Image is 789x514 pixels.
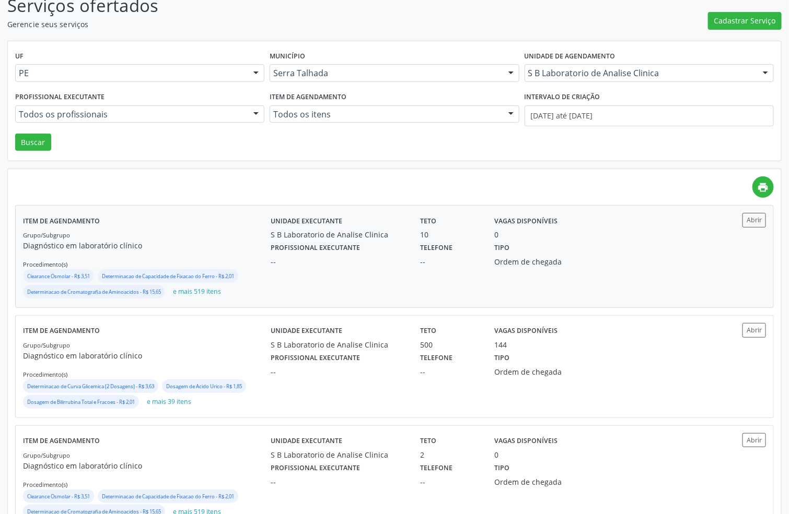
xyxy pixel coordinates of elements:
span: Cadastrar Serviço [714,15,776,26]
label: Unidade executante [271,433,342,449]
button: Abrir [742,323,766,337]
a: print [752,176,774,198]
div: -- [271,256,405,267]
span: S B Laboratorio de Analise Clinica [528,68,752,78]
label: Tipo [495,350,510,366]
div: 0 [495,229,499,240]
div: -- [271,366,405,377]
label: Item de agendamento [23,213,100,229]
small: Clearance Osmolar - R$ 3,51 [27,273,90,280]
label: Teto [420,323,436,339]
label: Profissional executante [271,240,360,256]
span: Serra Talhada [273,68,497,78]
label: Vagas disponíveis [495,433,558,449]
div: 144 [495,339,507,350]
label: Unidade de agendamento [525,49,616,65]
div: -- [420,366,480,377]
button: e mais 519 itens [169,285,225,299]
p: Diagnóstico em laboratório clínico [23,240,271,251]
label: Unidade executante [271,213,342,229]
label: Tipo [495,460,510,476]
input: Selecione um intervalo [525,105,774,126]
div: S B Laboratorio de Analise Clinica [271,229,405,240]
div: 10 [420,229,480,240]
span: PE [19,68,243,78]
label: Telefone [420,460,452,476]
button: Abrir [742,433,766,447]
small: Procedimento(s) [23,481,67,488]
small: Determinacao de Capacidade de Fixacao do Ferro - R$ 2,01 [102,493,234,500]
div: Ordem de chegada [495,366,592,377]
div: -- [420,476,480,487]
label: Vagas disponíveis [495,213,558,229]
label: Tipo [495,240,510,256]
label: Item de agendamento [270,89,346,105]
label: UF [15,49,24,65]
i: print [758,182,769,193]
label: Telefone [420,240,452,256]
small: Grupo/Subgrupo [23,451,70,459]
small: Procedimento(s) [23,260,67,268]
div: Ordem de chegada [495,476,592,487]
div: S B Laboratorio de Analise Clinica [271,339,405,350]
button: e mais 39 itens [143,395,195,409]
div: 500 [420,339,480,350]
div: 2 [420,449,480,460]
div: Ordem de chegada [495,256,592,267]
small: Determinacao de Capacidade de Fixacao do Ferro - R$ 2,01 [102,273,234,280]
p: Diagnóstico em laboratório clínico [23,460,271,471]
button: Cadastrar Serviço [708,12,782,30]
label: Profissional executante [15,89,105,105]
small: Dosagem de Acido Urico - R$ 1,85 [166,383,242,390]
div: -- [420,256,480,267]
small: Procedimento(s) [23,370,67,378]
button: Abrir [742,213,766,227]
label: Profissional executante [271,350,360,366]
label: Unidade executante [271,323,342,339]
label: Intervalo de criação [525,89,600,105]
label: Vagas disponíveis [495,323,558,339]
small: Dosagem de Bilirrubina Total e Fracoes - R$ 2,01 [27,399,135,405]
label: Município [270,49,305,65]
small: Grupo/Subgrupo [23,341,70,349]
small: Determinacao de Cromatografia de Aminoacidos - R$ 15,65 [27,289,161,295]
label: Telefone [420,350,452,366]
label: Item de agendamento [23,323,100,339]
div: S B Laboratorio de Analise Clinica [271,449,405,460]
label: Teto [420,433,436,449]
span: Todos os profissionais [19,109,243,119]
div: -- [271,476,405,487]
label: Profissional executante [271,460,360,476]
small: Determinacao de Curva Glicemica (2 Dosagens) - R$ 3,63 [27,383,154,390]
button: Buscar [15,134,51,151]
small: Grupo/Subgrupo [23,231,70,239]
label: Item de agendamento [23,433,100,449]
span: Todos os itens [273,109,497,119]
div: 0 [495,449,499,460]
label: Teto [420,213,436,229]
p: Gerencie seus serviços [7,19,549,30]
p: Diagnóstico em laboratório clínico [23,350,271,361]
small: Clearance Osmolar - R$ 3,51 [27,493,90,500]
